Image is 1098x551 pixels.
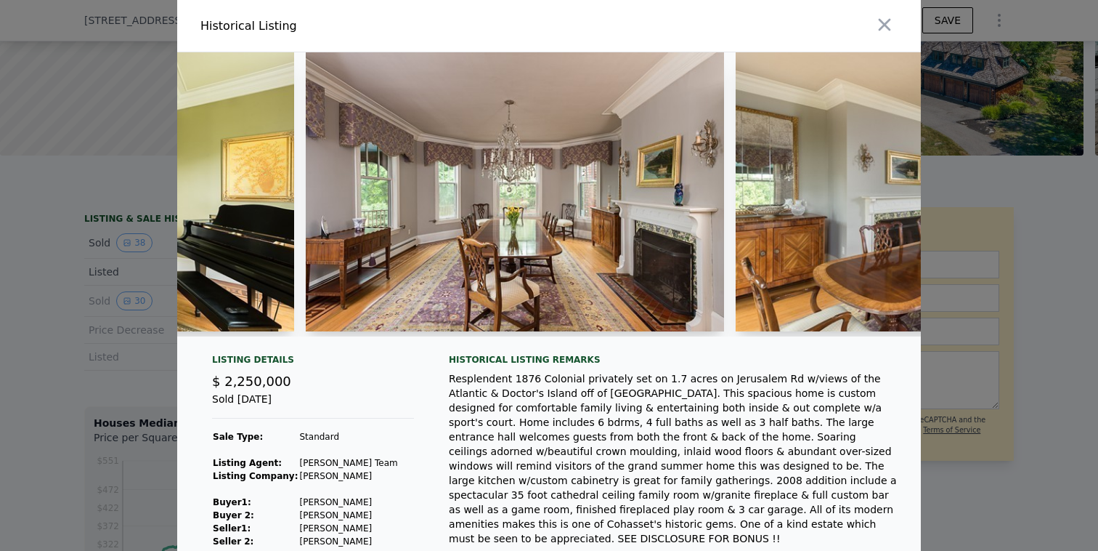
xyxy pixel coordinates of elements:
div: Historical Listing [200,17,543,35]
strong: Buyer 2: [213,510,254,520]
div: Sold [DATE] [212,392,414,419]
td: [PERSON_NAME] [298,522,398,535]
td: [PERSON_NAME] [298,535,398,548]
strong: Seller 1 : [213,523,251,534]
div: Listing Details [212,354,414,371]
img: Property Img [306,52,724,331]
strong: Sale Type: [213,432,263,442]
strong: Buyer 1 : [213,497,251,507]
strong: Listing Agent: [213,458,282,468]
td: [PERSON_NAME] [298,496,398,509]
td: [PERSON_NAME] [298,509,398,522]
td: [PERSON_NAME] Team [298,457,398,470]
strong: Seller 2: [213,536,253,547]
td: [PERSON_NAME] [298,470,398,483]
td: Standard [298,430,398,443]
span: $ 2,250,000 [212,374,291,389]
div: Historical Listing remarks [449,354,898,366]
strong: Listing Company: [213,471,298,481]
div: Resplendent 1876 Colonial privately set on 1.7 acres on Jerusalem Rd w/views of the Atlantic & Do... [449,371,898,546]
